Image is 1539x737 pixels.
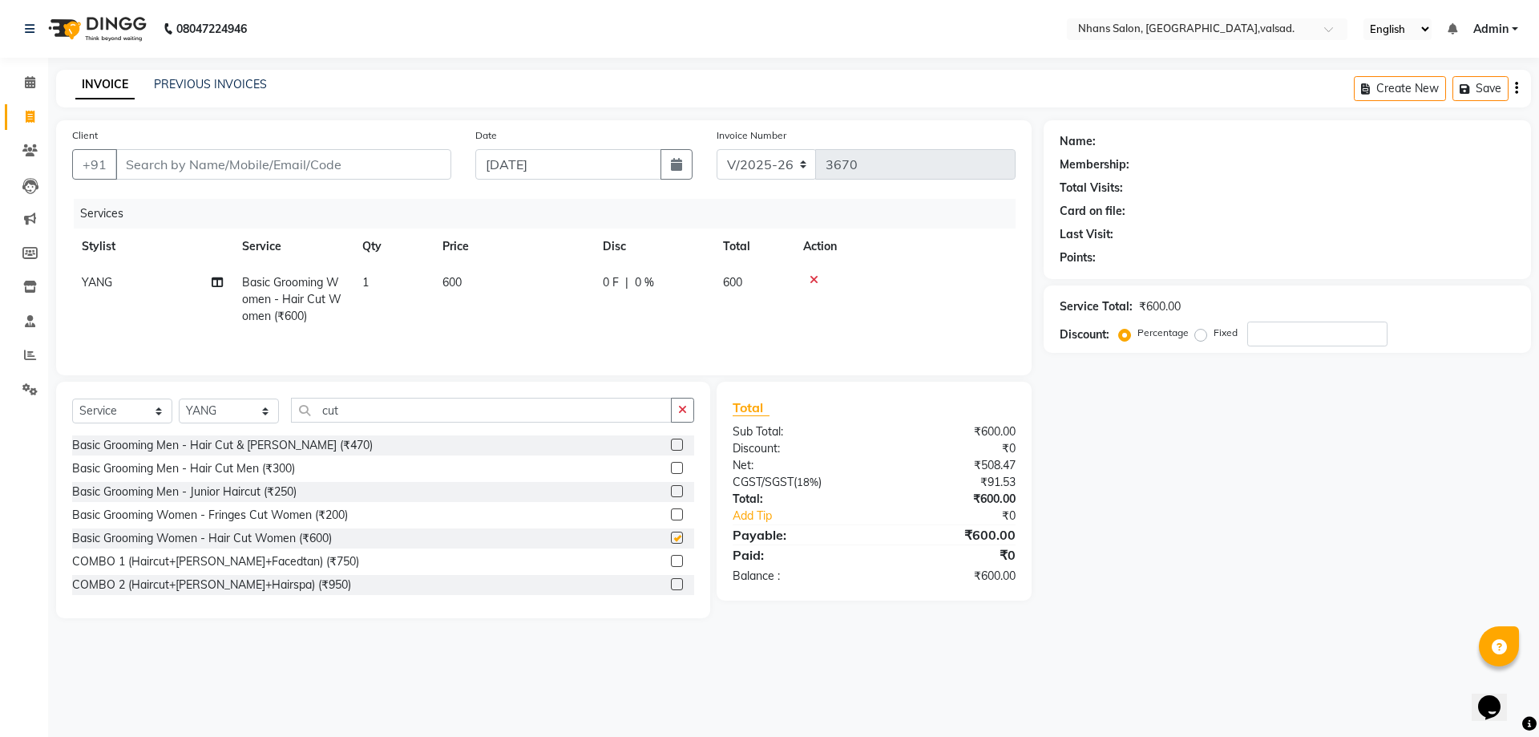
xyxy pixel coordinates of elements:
[874,525,1027,545] div: ₹600.00
[721,423,874,440] div: Sub Total:
[82,275,112,290] span: YANG
[72,484,297,500] div: Basic Grooming Men - Junior Haircut (₹250)
[593,229,713,265] th: Disc
[115,149,451,180] input: Search by Name/Mobile/Email/Code
[625,274,628,291] span: |
[72,577,351,593] div: COMBO 2 (Haircut+[PERSON_NAME]+Hairspa) (₹950)
[603,274,619,291] span: 0 F
[733,475,794,489] span: CGST/SGST
[232,229,353,265] th: Service
[721,508,899,524] a: Add Tip
[733,399,769,416] span: Total
[721,457,874,474] div: Net:
[1473,21,1509,38] span: Admin
[721,525,874,545] div: Payable:
[1060,249,1096,266] div: Points:
[74,199,1028,229] div: Services
[72,437,373,454] div: Basic Grooming Men - Hair Cut & [PERSON_NAME] (₹470)
[72,128,98,143] label: Client
[1060,203,1125,220] div: Card on file:
[433,229,593,265] th: Price
[874,423,1027,440] div: ₹600.00
[75,71,135,99] a: INVOICE
[1060,133,1096,150] div: Name:
[442,275,462,290] span: 600
[1139,298,1181,315] div: ₹600.00
[72,149,117,180] button: +91
[72,553,359,570] div: COMBO 1 (Haircut+[PERSON_NAME]+Facedtan) (₹750)
[874,545,1027,565] div: ₹0
[1354,76,1446,101] button: Create New
[154,77,267,91] a: PREVIOUS INVOICES
[721,491,874,508] div: Total:
[635,274,654,291] span: 0 %
[723,275,742,290] span: 600
[41,6,151,51] img: logo
[1472,673,1523,721] iframe: chat widget
[899,508,1027,524] div: ₹0
[874,568,1027,585] div: ₹600.00
[717,128,786,143] label: Invoice Number
[721,440,874,457] div: Discount:
[721,545,874,565] div: Paid:
[1060,226,1113,243] div: Last Visit:
[72,460,295,477] div: Basic Grooming Men - Hair Cut Men (₹300)
[1137,326,1189,340] label: Percentage
[874,491,1027,508] div: ₹600.00
[874,440,1027,457] div: ₹0
[1060,298,1133,315] div: Service Total:
[72,530,332,547] div: Basic Grooming Women - Hair Cut Women (₹600)
[242,275,341,323] span: Basic Grooming Women - Hair Cut Women (₹600)
[721,568,874,585] div: Balance :
[713,229,794,265] th: Total
[1060,326,1109,343] div: Discount:
[874,457,1027,474] div: ₹508.47
[291,398,672,423] input: Search or Scan
[1214,326,1238,340] label: Fixed
[721,474,874,491] div: ( )
[1060,156,1129,173] div: Membership:
[176,6,247,51] b: 08047224946
[475,128,497,143] label: Date
[874,474,1027,491] div: ₹91.53
[794,229,1016,265] th: Action
[362,275,369,290] span: 1
[72,507,348,524] div: Basic Grooming Women - Fringes Cut Women (₹200)
[72,229,232,265] th: Stylist
[797,476,818,488] span: 18%
[1452,76,1509,101] button: Save
[1060,180,1123,196] div: Total Visits:
[353,229,433,265] th: Qty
